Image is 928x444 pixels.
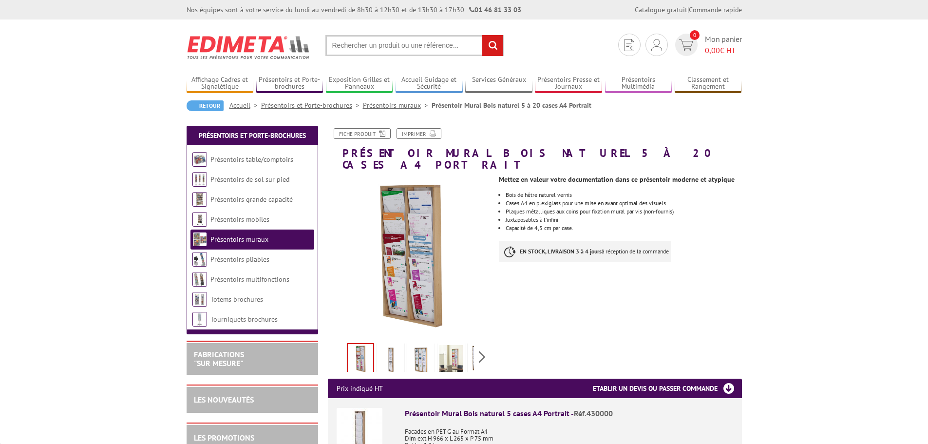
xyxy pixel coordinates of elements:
[321,128,749,171] h1: Présentoir Mural Bois naturel 5 à 20 cases A4 Portrait
[337,379,383,398] p: Prix indiqué HT
[675,76,742,92] a: Classement et Rangement
[210,255,269,264] a: Présentoirs pliables
[469,5,521,14] strong: 01 46 81 33 03
[363,101,432,110] a: Présentoirs muraux
[210,155,293,164] a: Présentoirs table/comptoirs
[192,312,207,327] img: Tourniquets brochures
[673,34,742,56] a: devis rapide 0 Mon panier 0,00€ HT
[328,175,492,340] img: 430001_presentoir_mural_bois_naturel_10_cases_a4_portrait_flyers.jpg
[229,101,261,110] a: Accueil
[256,76,323,92] a: Présentoirs et Porte-brochures
[605,76,672,92] a: Présentoirs Multimédia
[482,35,503,56] input: rechercher
[379,345,402,375] img: 430000_presentoir_mise_en_scene.jpg
[574,408,613,418] span: Réf.430000
[506,200,741,206] li: Cases A4 en plexiglass pour une mise en avant optimal des visuels
[325,35,504,56] input: Rechercher un produit ou une référence...
[535,76,602,92] a: Présentoirs Presse et Journaux
[199,131,306,140] a: Présentoirs et Porte-brochures
[210,275,289,284] a: Présentoirs multifonctions
[635,5,687,14] a: Catalogue gratuit
[192,212,207,227] img: Présentoirs mobiles
[194,433,254,443] a: LES PROMOTIONS
[499,241,671,262] p: à réception de la commande
[261,101,363,110] a: Présentoirs et Porte-brochures
[506,192,741,198] li: Bois de hêtre naturel vernis
[499,175,735,184] strong: Mettez en valeur votre documentation dans ce présentoir moderne et atypique
[348,344,373,374] img: 430001_presentoir_mural_bois_naturel_10_cases_a4_portrait_flyers.jpg
[470,345,493,375] img: 430003_mise_en_scene.jpg
[187,76,254,92] a: Affichage Cadres et Signalétique
[334,128,391,139] a: Fiche produit
[689,5,742,14] a: Commande rapide
[192,152,207,167] img: Présentoirs table/comptoirs
[593,379,742,398] h3: Etablir un devis ou passer commande
[187,100,224,111] a: Retour
[192,192,207,207] img: Présentoirs grande capacité
[326,76,393,92] a: Exposition Grilles et Panneaux
[192,292,207,307] img: Totems brochures
[397,128,441,139] a: Imprimer
[187,29,311,65] img: Edimeta
[506,217,741,223] li: Juxtaposables à l’infini
[194,349,244,368] a: FABRICATIONS"Sur Mesure"
[705,34,742,56] span: Mon panier
[432,100,591,110] li: Présentoir Mural Bois naturel 5 à 20 cases A4 Portrait
[506,209,741,214] li: Plaques métalliques aux coins pour fixation mural par vis (non-fournis)
[651,39,662,51] img: devis rapide
[396,76,463,92] a: Accueil Guidage et Sécurité
[409,345,433,375] img: 430002_mise_en_scene.jpg
[405,408,733,419] div: Présentoir Mural Bois naturel 5 cases A4 Portrait -
[625,39,634,51] img: devis rapide
[210,195,293,204] a: Présentoirs grande capacité
[506,225,741,231] li: Capacité de 4,5 cm par case.
[690,30,700,40] span: 0
[192,252,207,267] img: Présentoirs pliables
[635,5,742,15] div: |
[477,349,487,365] span: Next
[192,172,207,187] img: Présentoirs de sol sur pied
[210,175,289,184] a: Présentoirs de sol sur pied
[439,345,463,375] img: 430001_presentoir_mural_bois_naturel_10_cases_a4_portrait_situation.jpg
[210,235,268,244] a: Présentoirs muraux
[192,232,207,247] img: Présentoirs muraux
[210,215,269,224] a: Présentoirs mobiles
[210,315,278,324] a: Tourniquets brochures
[465,76,532,92] a: Services Généraux
[192,272,207,287] img: Présentoirs multifonctions
[187,5,521,15] div: Nos équipes sont à votre service du lundi au vendredi de 8h30 à 12h30 et de 13h30 à 17h30
[679,39,693,51] img: devis rapide
[194,395,254,405] a: LES NOUVEAUTÉS
[210,295,263,304] a: Totems brochures
[705,45,720,55] span: 0,00
[520,248,602,255] strong: EN STOCK, LIVRAISON 3 à 4 jours
[705,45,742,56] span: € HT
